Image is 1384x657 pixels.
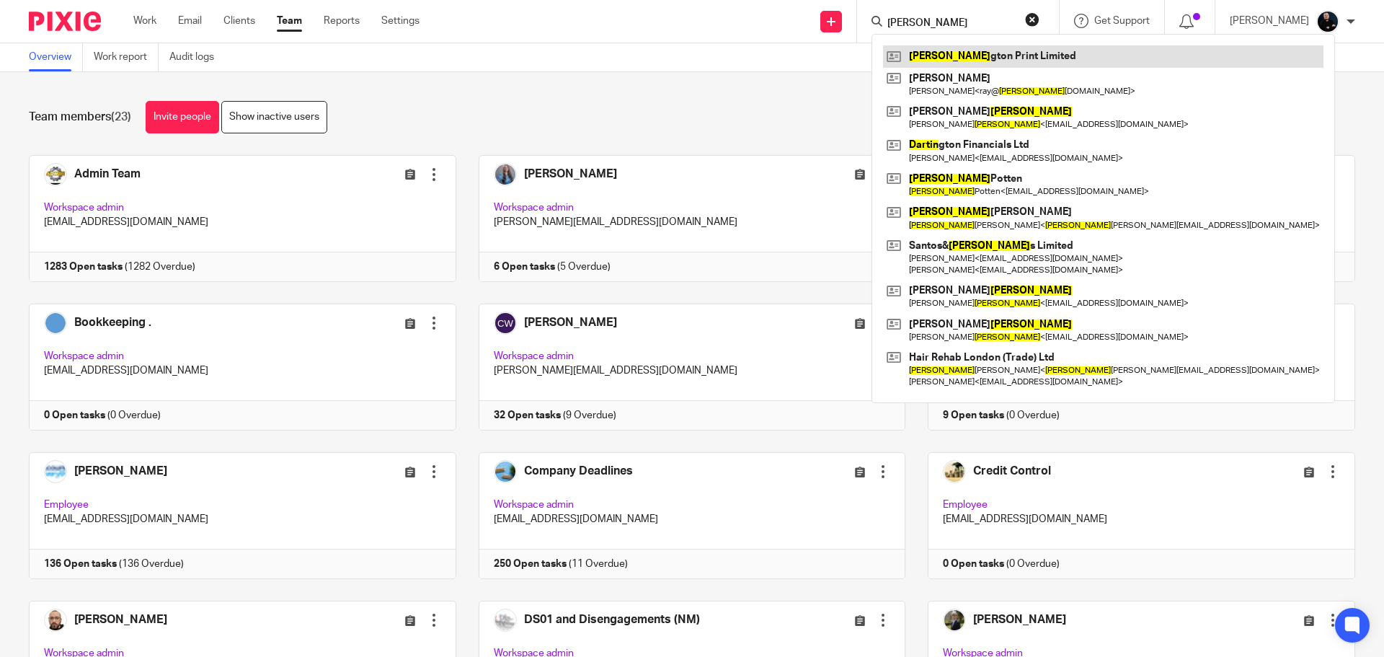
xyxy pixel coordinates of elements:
[1230,14,1309,28] p: [PERSON_NAME]
[1094,16,1150,26] span: Get Support
[169,43,225,71] a: Audit logs
[1025,12,1039,27] button: Clear
[29,110,131,125] h1: Team members
[221,101,327,133] a: Show inactive users
[146,101,219,133] a: Invite people
[886,17,1016,30] input: Search
[133,14,156,28] a: Work
[29,12,101,31] img: Pixie
[29,43,83,71] a: Overview
[1316,10,1339,33] img: Headshots%20accounting4everything_Poppy%20Jakes%20Photography-2203.jpg
[178,14,202,28] a: Email
[223,14,255,28] a: Clients
[111,111,131,123] span: (23)
[324,14,360,28] a: Reports
[277,14,302,28] a: Team
[94,43,159,71] a: Work report
[381,14,420,28] a: Settings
